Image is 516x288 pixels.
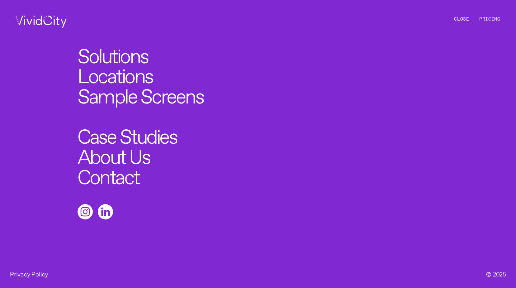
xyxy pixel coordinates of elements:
a: Sample Screens [78,84,204,104]
a: Privacy Policy [10,272,48,275]
div: © 2025 [486,269,506,278]
a: Case Studies [78,124,177,144]
a: Solutions [78,43,148,64]
a: Locations [78,63,153,84]
a: Contact [78,164,139,185]
a: About Us [78,144,150,164]
a: Pricing [479,16,500,22]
